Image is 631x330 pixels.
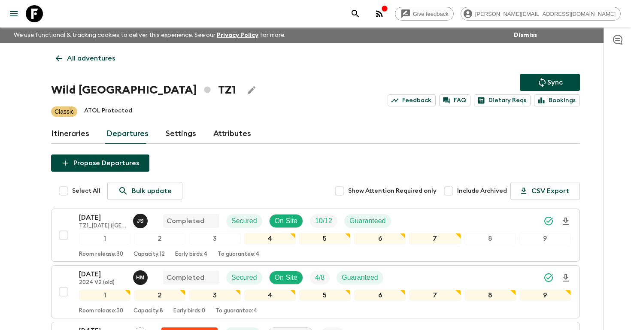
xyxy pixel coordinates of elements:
a: Privacy Policy [217,32,258,38]
p: Guaranteed [342,272,378,283]
svg: Synced Successfully [543,216,554,226]
div: Trip Fill [310,271,330,285]
div: 5 [299,290,351,301]
a: Dietary Reqs [474,94,531,106]
span: Show Attention Required only [348,187,437,195]
a: Bookings [534,94,580,106]
p: Room release: 30 [79,251,123,258]
a: Bulk update [107,182,182,200]
span: Select All [72,187,100,195]
p: On Site [275,216,297,226]
div: 1 [79,233,130,244]
div: 7 [409,233,461,244]
div: Secured [226,214,262,228]
button: [DATE]2024 V2 (old)Halfani MbashaCompletedSecuredOn SiteTrip FillGuaranteed123456789Room release:... [51,265,580,318]
div: 4 [244,233,296,244]
div: 4 [244,290,296,301]
div: 5 [299,233,351,244]
a: Settings [166,124,196,144]
div: 1 [79,290,130,301]
p: To guarantee: 4 [218,251,259,258]
p: Secured [231,272,257,283]
a: Give feedback [395,7,454,21]
a: Attributes [213,124,251,144]
div: 2 [134,290,185,301]
button: Dismiss [512,29,539,41]
div: On Site [269,214,303,228]
a: Feedback [388,94,436,106]
svg: Download Onboarding [561,216,571,227]
a: FAQ [439,94,470,106]
div: 7 [409,290,461,301]
button: search adventures [347,5,364,22]
p: To guarantee: 4 [215,308,257,315]
svg: Synced Successfully [543,272,554,283]
p: [DATE] [79,212,126,223]
a: Departures [106,124,149,144]
div: On Site [269,271,303,285]
p: 10 / 12 [315,216,332,226]
p: Sync [547,77,563,88]
p: We use functional & tracking cookies to deliver this experience. See our for more. [10,27,289,43]
p: 4 / 8 [315,272,325,283]
span: Include Archived [457,187,507,195]
p: Completed [167,272,204,283]
div: 9 [519,290,571,301]
p: ATOL Protected [84,106,132,117]
span: John Singano [133,216,149,223]
p: Classic [55,107,74,116]
div: 3 [189,233,240,244]
p: All adventures [67,53,115,64]
div: 6 [354,233,406,244]
span: [PERSON_NAME][EMAIL_ADDRESS][DOMAIN_NAME] [470,11,620,17]
button: CSV Export [510,182,580,200]
p: Guaranteed [349,216,386,226]
p: 2024 V2 (old) [79,279,126,286]
p: Room release: 30 [79,308,123,315]
div: 8 [464,290,516,301]
a: All adventures [51,50,120,67]
p: On Site [275,272,297,283]
p: Capacity: 8 [133,308,163,315]
div: Secured [226,271,262,285]
p: Bulk update [132,186,172,196]
p: Early birds: 4 [175,251,207,258]
div: [PERSON_NAME][EMAIL_ADDRESS][DOMAIN_NAME] [461,7,621,21]
button: [DATE]TZ1_[DATE] ([GEOGRAPHIC_DATA])John SinganoCompletedSecuredOn SiteTrip FillGuaranteed1234567... [51,209,580,262]
p: TZ1_[DATE] ([GEOGRAPHIC_DATA]) [79,223,126,230]
h1: Wild [GEOGRAPHIC_DATA] TZ1 [51,82,236,99]
button: Sync adventure departures to the booking engine [520,74,580,91]
div: 2 [134,233,185,244]
p: Completed [167,216,204,226]
p: Capacity: 12 [133,251,165,258]
p: Secured [231,216,257,226]
div: 9 [519,233,571,244]
span: Halfani Mbasha [133,273,149,280]
p: [DATE] [79,269,126,279]
div: 3 [189,290,240,301]
div: 6 [354,290,406,301]
div: Trip Fill [310,214,337,228]
span: Give feedback [408,11,453,17]
svg: Download Onboarding [561,273,571,283]
button: Edit Adventure Title [243,82,260,99]
button: menu [5,5,22,22]
p: Early birds: 0 [173,308,205,315]
div: 8 [464,233,516,244]
a: Itineraries [51,124,89,144]
button: Propose Departures [51,154,149,172]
